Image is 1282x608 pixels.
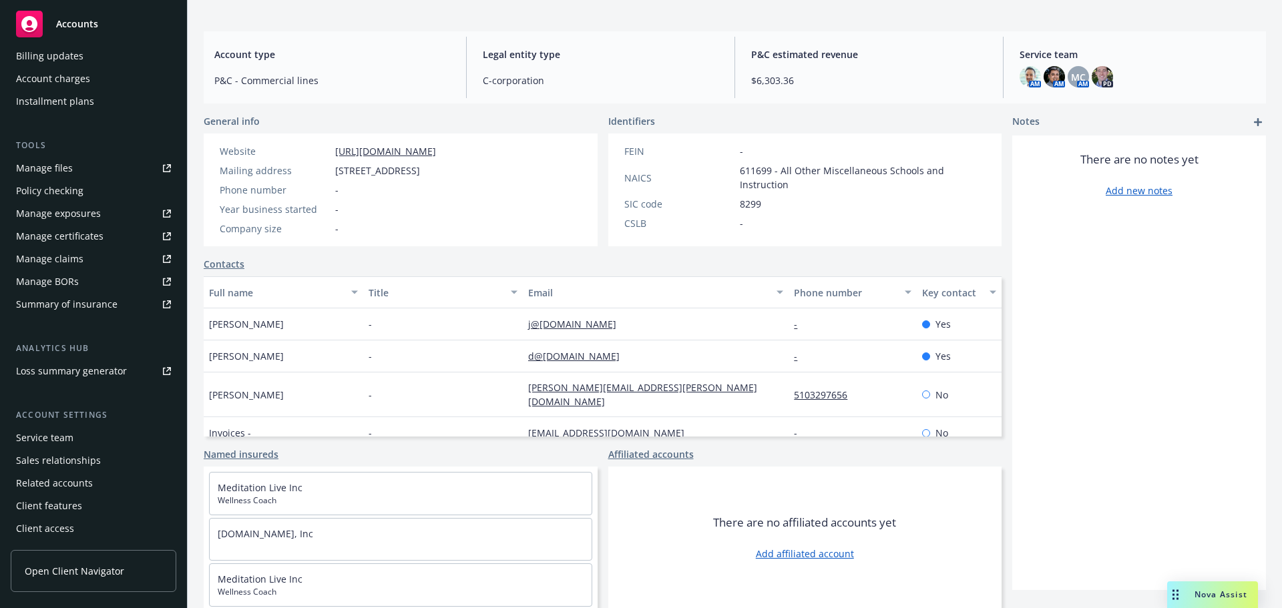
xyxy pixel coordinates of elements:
[363,276,523,308] button: Title
[16,294,118,315] div: Summary of insurance
[11,180,176,202] a: Policy checking
[335,202,339,216] span: -
[11,248,176,270] a: Manage claims
[335,222,339,236] span: -
[740,197,761,211] span: 8299
[16,427,73,448] div: Service team
[218,586,584,598] span: Wellness Coach
[624,197,734,211] div: SIC code
[335,183,339,197] span: -
[16,360,127,382] div: Loss summary generator
[528,426,695,439] a: [EMAIL_ADDRESS][DOMAIN_NAME]
[16,68,90,89] div: Account charges
[214,47,450,61] span: Account type
[220,164,330,178] div: Mailing address
[11,5,176,43] a: Accounts
[56,19,98,29] span: Accounts
[1092,66,1113,87] img: photo
[11,427,176,448] a: Service team
[1071,70,1086,84] span: MC
[218,481,302,494] a: Meditation Live Inc
[1195,589,1247,600] span: Nova Assist
[16,518,74,539] div: Client access
[608,447,694,461] a: Affiliated accounts
[11,139,176,152] div: Tools
[1106,184,1172,198] a: Add new notes
[209,286,343,300] div: Full name
[794,350,808,362] a: -
[220,144,330,158] div: Website
[16,45,83,67] div: Billing updates
[209,426,251,440] span: Invoices -
[16,158,73,179] div: Manage files
[11,473,176,494] a: Related accounts
[794,426,808,439] a: -
[523,276,789,308] button: Email
[25,564,124,578] span: Open Client Navigator
[935,388,948,402] span: No
[528,318,627,330] a: j@[DOMAIN_NAME]
[624,216,734,230] div: CSLB
[209,388,284,402] span: [PERSON_NAME]
[740,216,743,230] span: -
[369,426,372,440] span: -
[220,183,330,197] div: Phone number
[794,286,896,300] div: Phone number
[1020,47,1255,61] span: Service team
[483,73,718,87] span: C-corporation
[756,547,854,561] a: Add affiliated account
[11,91,176,112] a: Installment plans
[220,202,330,216] div: Year business started
[16,495,82,517] div: Client features
[11,45,176,67] a: Billing updates
[11,203,176,224] a: Manage exposures
[483,47,718,61] span: Legal entity type
[16,226,103,247] div: Manage certificates
[935,317,951,331] span: Yes
[751,47,987,61] span: P&C estimated revenue
[11,271,176,292] a: Manage BORs
[11,68,176,89] a: Account charges
[608,114,655,128] span: Identifiers
[220,222,330,236] div: Company size
[794,388,858,401] a: 5103297656
[16,203,101,224] div: Manage exposures
[1167,581,1258,608] button: Nova Assist
[751,73,987,87] span: $6,303.36
[209,317,284,331] span: [PERSON_NAME]
[935,349,951,363] span: Yes
[11,450,176,471] a: Sales relationships
[624,144,734,158] div: FEIN
[218,527,313,540] a: [DOMAIN_NAME], Inc
[369,388,372,402] span: -
[335,145,436,158] a: [URL][DOMAIN_NAME]
[218,573,302,585] a: Meditation Live Inc
[335,164,420,178] span: [STREET_ADDRESS]
[11,226,176,247] a: Manage certificates
[369,286,503,300] div: Title
[740,164,986,192] span: 611699 - All Other Miscellaneous Schools and Instruction
[713,515,896,531] span: There are no affiliated accounts yet
[917,276,1002,308] button: Key contact
[16,271,79,292] div: Manage BORs
[1250,114,1266,130] a: add
[922,286,982,300] div: Key contact
[1167,581,1184,608] div: Drag to move
[11,342,176,355] div: Analytics hub
[794,318,808,330] a: -
[11,158,176,179] a: Manage files
[16,91,94,112] div: Installment plans
[204,276,363,308] button: Full name
[204,257,244,271] a: Contacts
[528,350,630,362] a: d@[DOMAIN_NAME]
[1080,151,1199,168] span: There are no notes yet
[369,349,372,363] span: -
[16,450,101,471] div: Sales relationships
[16,248,83,270] div: Manage claims
[11,360,176,382] a: Loss summary generator
[369,317,372,331] span: -
[218,495,584,507] span: Wellness Coach
[214,73,450,87] span: P&C - Commercial lines
[935,426,948,440] span: No
[789,276,916,308] button: Phone number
